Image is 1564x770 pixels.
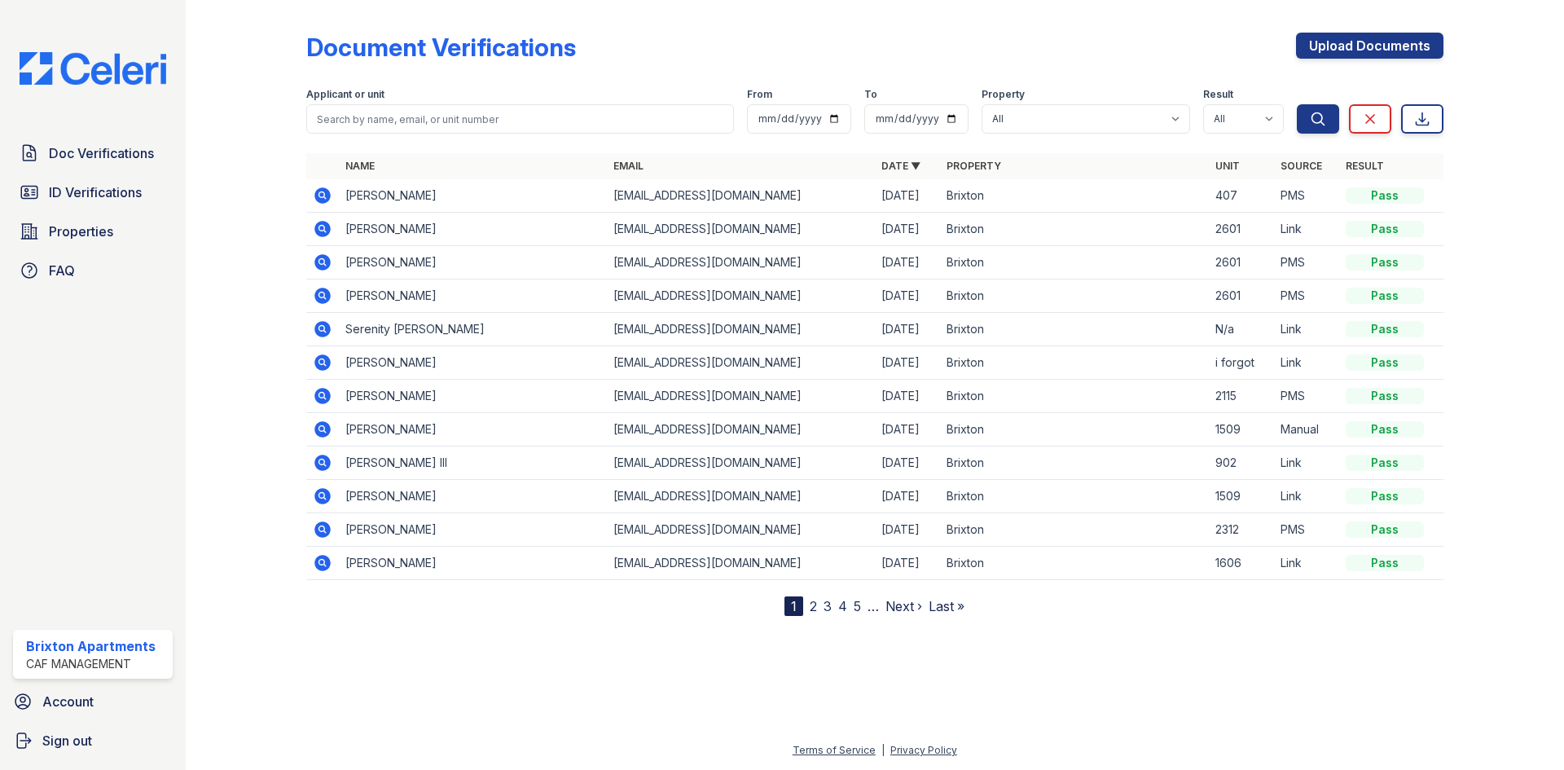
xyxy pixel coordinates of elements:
td: [EMAIL_ADDRESS][DOMAIN_NAME] [607,346,875,380]
td: [PERSON_NAME] [339,279,607,313]
td: Brixton [940,480,1208,513]
td: [EMAIL_ADDRESS][DOMAIN_NAME] [607,313,875,346]
a: Doc Verifications [13,137,173,169]
img: CE_Logo_Blue-a8612792a0a2168367f1c8372b55b34899dd931a85d93a1a3d3e32e68fde9ad4.png [7,52,179,85]
td: [EMAIL_ADDRESS][DOMAIN_NAME] [607,480,875,513]
div: Pass [1346,388,1424,404]
td: PMS [1274,179,1339,213]
a: 3 [824,598,832,614]
td: Manual [1274,413,1339,447]
td: N/a [1209,313,1274,346]
div: Document Verifications [306,33,576,62]
td: 1509 [1209,480,1274,513]
td: [DATE] [875,346,940,380]
a: 2 [810,598,817,614]
div: Pass [1346,555,1424,571]
td: [PERSON_NAME] [339,213,607,246]
a: Email [613,160,644,172]
td: [EMAIL_ADDRESS][DOMAIN_NAME] [607,380,875,413]
a: Last » [929,598,964,614]
span: FAQ [49,261,75,280]
td: 2312 [1209,513,1274,547]
div: Pass [1346,455,1424,471]
a: Properties [13,215,173,248]
td: [EMAIL_ADDRESS][DOMAIN_NAME] [607,413,875,447]
a: Unit [1215,160,1240,172]
td: [DATE] [875,447,940,480]
div: Pass [1346,421,1424,438]
td: 1606 [1209,547,1274,580]
div: Pass [1346,488,1424,504]
span: Sign out [42,731,92,750]
td: Link [1274,480,1339,513]
td: [EMAIL_ADDRESS][DOMAIN_NAME] [607,179,875,213]
td: [EMAIL_ADDRESS][DOMAIN_NAME] [607,447,875,480]
div: Brixton Apartments [26,636,156,656]
a: Source [1281,160,1322,172]
td: Brixton [940,547,1208,580]
td: [PERSON_NAME] [339,346,607,380]
td: Link [1274,447,1339,480]
td: Brixton [940,213,1208,246]
a: Date ▼ [881,160,920,172]
td: Link [1274,313,1339,346]
td: [DATE] [875,313,940,346]
td: Brixton [940,279,1208,313]
div: Pass [1346,187,1424,204]
div: | [881,744,885,756]
a: 5 [854,598,861,614]
td: [DATE] [875,513,940,547]
td: [DATE] [875,279,940,313]
td: 902 [1209,447,1274,480]
td: Link [1274,213,1339,246]
td: [PERSON_NAME] [339,246,607,279]
td: Link [1274,547,1339,580]
td: [PERSON_NAME] III [339,447,607,480]
a: Account [7,685,179,718]
td: [PERSON_NAME] [339,513,607,547]
td: Brixton [940,179,1208,213]
div: CAF Management [26,656,156,672]
td: [DATE] [875,246,940,279]
td: PMS [1274,279,1339,313]
td: i forgot [1209,346,1274,380]
td: [DATE] [875,213,940,246]
td: PMS [1274,513,1339,547]
td: Brixton [940,246,1208,279]
td: [PERSON_NAME] [339,480,607,513]
td: Brixton [940,413,1208,447]
span: Properties [49,222,113,241]
td: 2115 [1209,380,1274,413]
div: Pass [1346,321,1424,337]
div: Pass [1346,521,1424,538]
td: 407 [1209,179,1274,213]
td: [EMAIL_ADDRESS][DOMAIN_NAME] [607,246,875,279]
td: [PERSON_NAME] [339,380,607,413]
input: Search by name, email, or unit number [306,104,734,134]
a: Upload Documents [1296,33,1443,59]
td: PMS [1274,246,1339,279]
a: Sign out [7,724,179,757]
td: [EMAIL_ADDRESS][DOMAIN_NAME] [607,279,875,313]
td: Link [1274,346,1339,380]
td: 1509 [1209,413,1274,447]
td: [PERSON_NAME] [339,179,607,213]
a: Privacy Policy [890,744,957,756]
a: Next › [885,598,922,614]
div: Pass [1346,254,1424,271]
div: Pass [1346,288,1424,304]
td: [EMAIL_ADDRESS][DOMAIN_NAME] [607,213,875,246]
td: [EMAIL_ADDRESS][DOMAIN_NAME] [607,513,875,547]
td: 2601 [1209,213,1274,246]
label: Property [982,88,1025,101]
a: FAQ [13,254,173,287]
div: Pass [1346,354,1424,371]
td: 2601 [1209,246,1274,279]
td: Brixton [940,513,1208,547]
td: PMS [1274,380,1339,413]
label: To [864,88,877,101]
td: [DATE] [875,547,940,580]
a: Terms of Service [793,744,876,756]
a: Result [1346,160,1384,172]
